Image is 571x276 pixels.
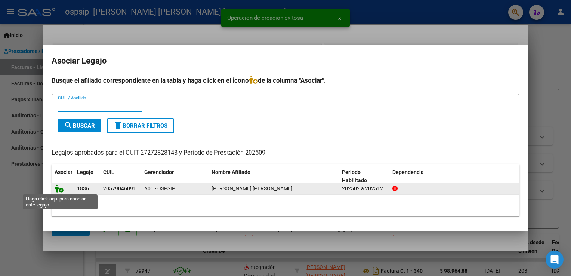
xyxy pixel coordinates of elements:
span: Asociar [55,169,72,175]
datatable-header-cell: Legajo [74,164,100,189]
span: BURGOS GIAN GABRIEL [212,185,293,191]
h2: Asociar Legajo [52,54,519,68]
span: 1836 [77,185,89,191]
span: Nombre Afiliado [212,169,250,175]
div: 202502 a 202512 [342,184,386,193]
h4: Busque el afiliado correspondiente en la tabla y haga click en el ícono de la columna "Asociar". [52,76,519,85]
span: A01 - OSPSIP [144,185,175,191]
datatable-header-cell: Gerenciador [141,164,209,189]
button: Buscar [58,119,101,132]
mat-icon: search [64,121,73,130]
div: 20579046091 [103,184,136,193]
datatable-header-cell: Periodo Habilitado [339,164,389,189]
button: Borrar Filtros [107,118,174,133]
datatable-header-cell: Dependencia [389,164,520,189]
span: CUIL [103,169,114,175]
div: Open Intercom Messenger [546,251,564,269]
p: Legajos aprobados para el CUIT 27272828143 y Período de Prestación 202509 [52,148,519,158]
span: Borrar Filtros [114,122,167,129]
datatable-header-cell: Nombre Afiliado [209,164,339,189]
datatable-header-cell: CUIL [100,164,141,189]
datatable-header-cell: Asociar [52,164,74,189]
span: Buscar [64,122,95,129]
span: Dependencia [392,169,424,175]
mat-icon: delete [114,121,123,130]
span: Gerenciador [144,169,174,175]
div: 1 registros [52,197,519,216]
span: Legajo [77,169,93,175]
span: Periodo Habilitado [342,169,367,184]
